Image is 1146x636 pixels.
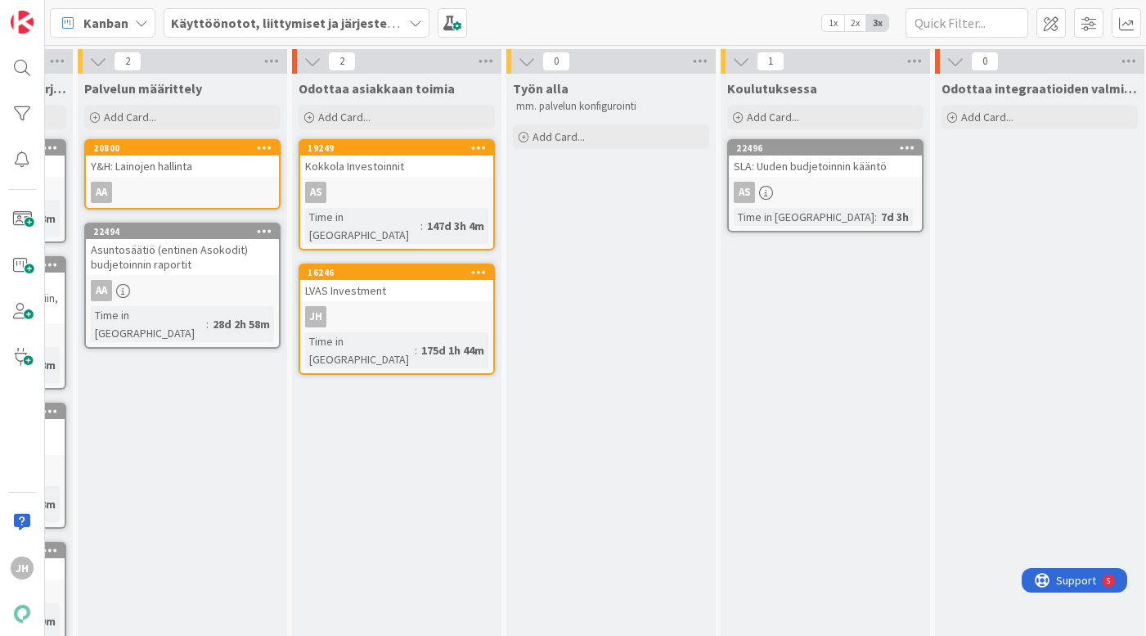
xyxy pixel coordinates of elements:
[516,100,706,113] p: mm. palvelun konfigurointi
[877,208,913,226] div: 7d 3h
[299,80,455,97] span: Odottaa asiakkaan toimia
[305,332,415,368] div: Time in [GEOGRAPHIC_DATA]
[961,110,1013,124] span: Add Card...
[104,110,156,124] span: Add Card...
[300,156,493,177] div: Kokkola Investoinnit
[114,52,142,71] span: 2
[971,52,999,71] span: 0
[93,142,279,154] div: 20800
[328,52,356,71] span: 2
[91,280,112,301] div: AA
[874,208,877,226] span: :
[420,217,423,235] span: :
[300,182,493,203] div: AS
[300,265,493,280] div: 16246
[727,139,924,232] a: 22496SLA: Uuden budjetoinnin kääntöASTime in [GEOGRAPHIC_DATA]:7d 3h
[736,142,922,154] div: 22496
[299,264,495,375] a: 16246LVAS InvestmentJHTime in [GEOGRAPHIC_DATA]:175d 1h 44m
[734,182,755,203] div: AS
[84,139,281,210] a: 20800Y&H: Lainojen hallintaAA
[417,341,488,359] div: 175d 1h 44m
[727,80,817,97] span: Koulutuksessa
[318,110,371,124] span: Add Card...
[942,80,1138,97] span: Odottaa integraatioiden valmistumista
[734,208,874,226] div: Time in [GEOGRAPHIC_DATA]
[86,141,279,156] div: 20800
[86,280,279,301] div: AA
[209,315,274,333] div: 28d 2h 58m
[91,306,206,342] div: Time in [GEOGRAPHIC_DATA]
[11,11,34,34] img: Visit kanbanzone.com
[86,156,279,177] div: Y&H: Lainojen hallinta
[423,217,488,235] div: 147d 3h 4m
[34,2,74,22] span: Support
[533,129,585,144] span: Add Card...
[11,602,34,625] img: avatar
[85,7,89,20] div: 5
[822,15,844,31] span: 1x
[86,224,279,239] div: 22494
[415,341,417,359] span: :
[300,280,493,301] div: LVAS Investment
[300,141,493,156] div: 19249
[86,141,279,177] div: 20800Y&H: Lainojen hallinta
[906,8,1028,38] input: Quick Filter...
[308,142,493,154] div: 19249
[83,13,128,33] span: Kanban
[747,110,799,124] span: Add Card...
[542,52,570,71] span: 0
[11,557,34,580] div: JH
[729,156,922,177] div: SLA: Uuden budjetoinnin kääntö
[513,80,569,97] span: Työn alla
[84,80,202,97] span: Palvelun määrittely
[729,141,922,177] div: 22496SLA: Uuden budjetoinnin kääntö
[171,15,477,31] b: Käyttöönotot, liittymiset ja järjestelmävaihdokset
[86,239,279,275] div: Asuntosäätiö (entinen Asokodit) budjetoinnin raportit
[844,15,866,31] span: 2x
[206,315,209,333] span: :
[305,306,326,327] div: JH
[729,182,922,203] div: AS
[300,306,493,327] div: JH
[866,15,888,31] span: 3x
[299,139,495,250] a: 19249Kokkola InvestoinnitASTime in [GEOGRAPHIC_DATA]:147d 3h 4m
[86,182,279,203] div: AA
[308,267,493,278] div: 16246
[305,208,420,244] div: Time in [GEOGRAPHIC_DATA]
[757,52,784,71] span: 1
[300,265,493,301] div: 16246LVAS Investment
[84,223,281,349] a: 22494Asuntosäätiö (entinen Asokodit) budjetoinnin raportitAATime in [GEOGRAPHIC_DATA]:28d 2h 58m
[93,226,279,237] div: 22494
[91,182,112,203] div: AA
[300,141,493,177] div: 19249Kokkola Investoinnit
[305,182,326,203] div: AS
[729,141,922,156] div: 22496
[86,224,279,275] div: 22494Asuntosäätiö (entinen Asokodit) budjetoinnin raportit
